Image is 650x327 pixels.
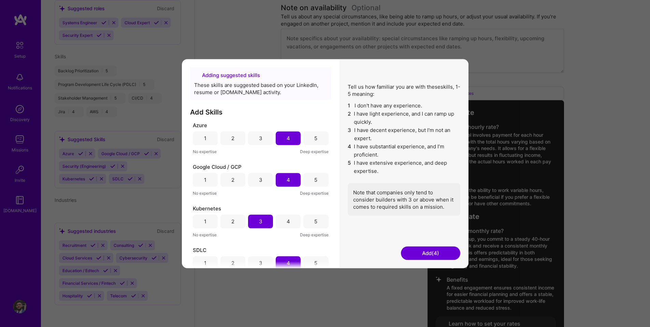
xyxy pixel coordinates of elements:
[231,135,234,142] div: 2
[193,246,206,253] span: SDLC
[193,163,242,170] span: Google Cloud / GCP
[193,231,217,238] span: No expertise
[348,83,460,215] div: Tell us how familiar you are with these skills , 1-5 meaning:
[259,259,262,267] div: 3
[300,189,329,196] span: Deep expertise
[193,205,221,212] span: Kubernetes
[348,101,352,109] span: 1
[259,176,262,183] div: 3
[204,218,206,225] div: 1
[193,189,217,196] span: No expertise
[190,108,331,116] h3: Add Skills
[300,148,329,155] span: Deep expertise
[348,109,460,126] li: I have light experience, and I can ramp up quickly.
[194,72,199,77] i: icon SuggestedTeams
[348,142,351,159] span: 4
[401,246,460,260] button: Add(4)
[204,135,206,142] div: 1
[348,101,460,109] li: I don't have any experience.
[300,231,329,238] span: Deep expertise
[231,176,234,183] div: 2
[193,121,207,129] span: Azure
[348,183,460,215] div: Note that companies only tend to consider builders with 3 or above when it comes to required skil...
[287,176,290,183] div: 4
[314,218,317,225] div: 5
[231,218,234,225] div: 2
[314,135,317,142] div: 5
[204,259,206,267] div: 1
[314,176,317,183] div: 5
[287,135,290,142] div: 4
[259,218,262,225] div: 3
[348,142,460,159] li: I have substantial experience, and I’m proficient.
[348,159,460,175] li: I have extensive experience, and deep expertise.
[287,218,290,225] div: 4
[348,126,460,142] li: I have decent experience, but I'm not an expert.
[457,69,461,73] i: icon Close
[231,259,234,267] div: 2
[259,135,262,142] div: 3
[194,71,327,78] div: Adding suggested skills
[348,159,351,175] span: 5
[204,176,206,183] div: 1
[348,126,351,142] span: 3
[314,259,317,267] div: 5
[182,59,468,268] div: modal
[194,81,327,95] div: These skills are suggested based on your LinkedIn, resume or [DOMAIN_NAME] activity.
[193,148,217,155] span: No expertise
[348,109,351,126] span: 2
[287,259,290,267] div: 4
